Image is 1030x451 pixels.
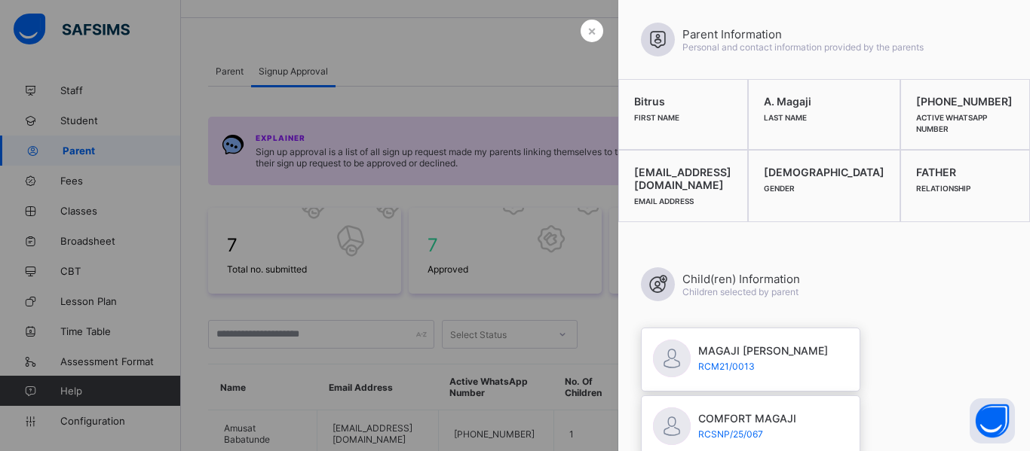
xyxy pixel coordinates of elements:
[764,166,884,178] span: [DEMOGRAPHIC_DATA]
[587,23,596,38] span: ×
[698,412,796,425] span: COMFORT MAGAJI
[682,41,924,53] span: Personal and contact information provided by the parents
[764,113,807,122] span: Last Name
[698,428,796,440] span: RCSNP/25/067
[764,184,795,193] span: Gender
[634,113,679,122] span: First Name
[970,398,1015,443] button: Open asap
[916,95,1014,108] span: [PHONE_NUMBER]
[682,27,924,41] span: Parent Information
[698,361,828,372] span: RCM21/0013
[916,113,987,133] span: Active WhatsApp Number
[634,166,732,191] span: [EMAIL_ADDRESS][DOMAIN_NAME]
[764,95,884,108] span: A. Magaji
[916,184,970,193] span: Relationship
[634,95,732,108] span: Bitrus
[634,197,694,206] span: Email Address
[916,166,1014,178] span: FATHER
[682,272,800,286] span: Child(ren) Information
[698,344,828,357] span: MAGAJI [PERSON_NAME]
[682,286,799,297] span: Children selected by parent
